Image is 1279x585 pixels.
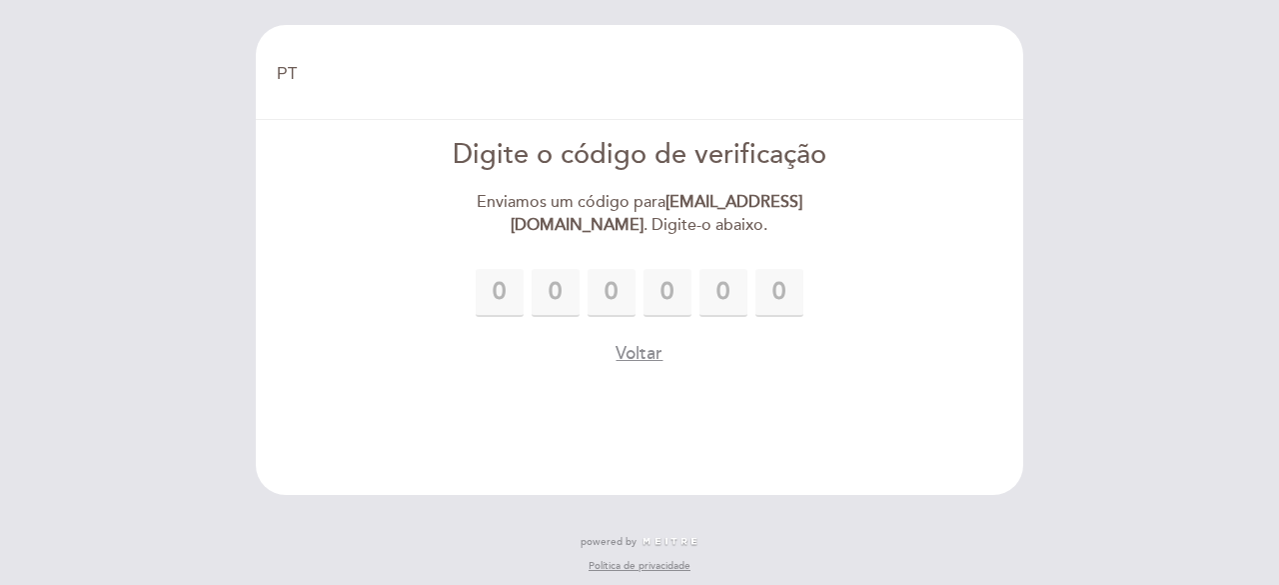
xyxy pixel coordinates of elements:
[532,269,580,317] input: 0
[581,535,698,549] a: powered by
[616,341,662,366] button: Voltar
[476,269,524,317] input: 0
[589,559,690,573] a: Política de privacidade
[511,192,802,235] strong: [EMAIL_ADDRESS][DOMAIN_NAME]
[581,535,637,549] span: powered by
[643,269,691,317] input: 0
[411,191,869,237] div: Enviamos um código para . Digite-o abaixo.
[411,136,869,175] div: Digite o código de verificação
[588,269,636,317] input: 0
[755,269,803,317] input: 0
[641,537,698,547] img: MEITRE
[699,269,747,317] input: 0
